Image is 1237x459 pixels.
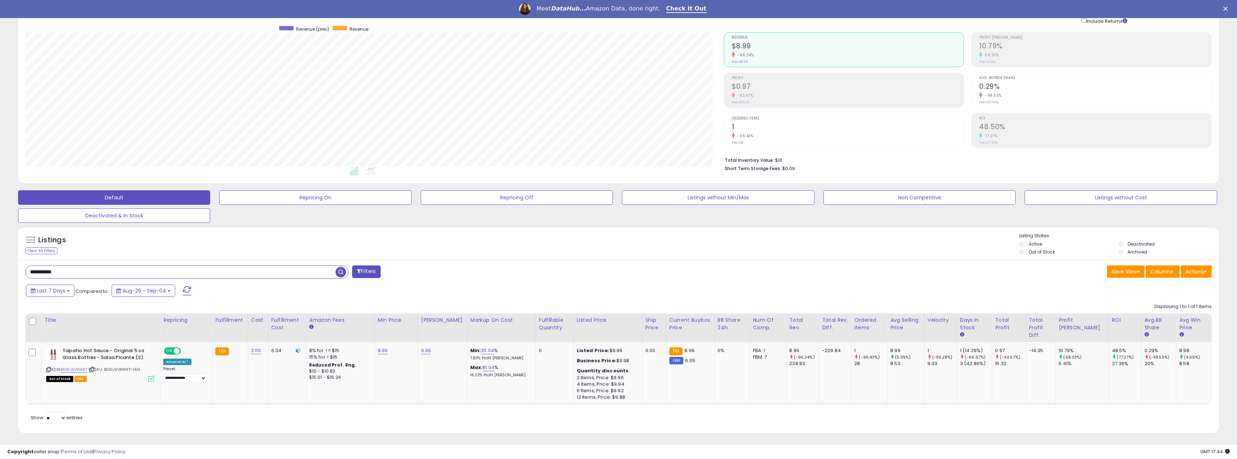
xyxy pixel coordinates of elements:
[309,374,369,381] div: $15.01 - $16.24
[1029,347,1050,354] div: -14.35
[536,5,660,12] div: Meet Amazon Data, done right.
[735,133,754,139] small: -96.43%
[539,316,571,332] div: Fulfillable Quantity
[725,157,774,163] b: Total Inventory Value:
[1223,7,1230,11] div: Close
[669,347,683,355] small: FBA
[271,347,300,354] div: 6.34
[789,347,819,354] div: 8.99
[927,316,954,324] div: Velocity
[1059,347,1108,354] div: 10.79%
[88,367,140,372] span: | SKU: B08L6VRWKT-VEN
[753,354,781,360] div: FBM: 7
[74,376,87,382] span: FBA
[718,347,744,354] div: 0%
[927,347,957,354] div: 1
[251,316,265,324] div: Cost
[1112,360,1141,367] div: 27.36%
[1112,347,1141,354] div: 48.5%
[669,357,683,364] small: FBM
[180,348,191,354] span: OFF
[18,208,210,223] button: Deactivated & In Stock
[979,100,998,104] small: Prev: 20.00%
[539,347,568,354] div: 0
[666,5,706,13] a: Check It Out
[577,347,610,354] b: Listed Price:
[979,82,1211,92] h2: 0.29%
[753,316,783,332] div: Num of Comp.
[1059,316,1106,332] div: Profit [PERSON_NAME]
[725,155,1206,164] li: $10
[932,354,952,360] small: (-89.28%)
[684,347,695,354] span: 8.99
[1107,265,1145,278] button: Save View
[271,316,303,332] div: Fulfillment Cost
[732,140,743,145] small: Prev: 28
[1181,265,1212,278] button: Actions
[1019,233,1219,239] p: Listing States:
[519,3,531,15] img: Profile image for Georgie
[823,190,1016,205] button: Non Competitive
[577,357,617,364] b: Business Price:
[854,316,884,332] div: Ordered Items
[215,316,245,324] div: Fulfillment
[421,190,613,205] button: Repricing Off
[1029,241,1042,247] label: Active
[979,36,1211,40] span: Profit [PERSON_NAME]
[732,42,964,52] h2: $8.99
[1128,241,1155,247] label: Deactivated
[1145,316,1173,332] div: Avg BB Share
[219,190,411,205] button: Repricing On
[794,354,814,360] small: (-96.24%)
[822,316,848,332] div: Total Rev. Diff.
[62,347,150,363] b: Tapatio Hot Sauce - Original 5 oz Glass Bottles - Salsa Picante (2)
[645,316,663,332] div: Ship Price
[577,387,637,394] div: 6 Items, Price: $9.92
[577,347,637,354] div: $9.99
[94,448,125,455] a: Privacy Policy
[1184,354,1200,360] small: (4.66%)
[46,347,155,381] div: ASIN:
[165,348,174,354] span: ON
[163,359,191,365] div: Amazon AI *
[669,316,712,332] div: Current Buybox Price
[979,60,995,64] small: Prev: 6.41%
[296,26,329,32] span: Revenue (prev)
[732,82,964,92] h2: $0.97
[551,5,586,12] i: DataHub...
[622,190,814,205] button: Listings without Min/Max
[1145,332,1149,338] small: Avg BB Share.
[37,287,65,294] span: Last 7 Days
[1000,354,1020,360] small: (-93.67%)
[890,360,924,367] div: 8.53
[470,356,530,361] p: 7.80% Profit [PERSON_NAME]
[470,373,530,378] p: 16.22% Profit [PERSON_NAME]
[61,367,87,373] a: B08L6VRWKT
[1150,268,1173,275] span: Columns
[309,324,313,330] small: Amazon Fees.
[782,165,795,172] span: $0.09
[44,316,157,324] div: Title
[1179,332,1184,338] small: Avg Win Price.
[890,316,921,332] div: Avg Selling Price
[735,52,754,58] small: -96.24%
[251,347,261,354] a: 2.00
[421,347,431,354] a: 9.99
[470,364,483,371] b: Max:
[890,347,924,354] div: 8.99
[732,60,748,64] small: Prev: $239
[960,316,989,332] div: Days In Stock
[725,165,781,172] b: Short Term Storage Fees:
[979,140,998,145] small: Prev: 27.36%
[112,285,175,297] button: Aug-29 - Sep-04
[62,448,92,455] a: Terms of Use
[982,93,1002,98] small: -98.55%
[1029,316,1053,339] div: Total Profit Diff.
[982,133,997,139] small: 77.27%
[467,313,536,342] th: The percentage added to the cost of goods (COGS) that forms the calculator for Min & Max prices.
[732,123,964,133] h2: 1
[309,368,369,374] div: $10 - $10.83
[995,316,1022,332] div: Total Profit
[46,376,73,382] span: All listings that are currently out of stock and unavailable for purchase on Amazon
[470,347,481,354] b: Min:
